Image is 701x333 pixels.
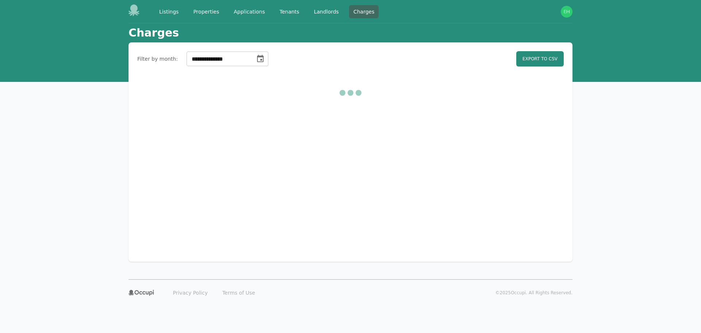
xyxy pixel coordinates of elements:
[129,26,179,39] h1: Charges
[349,5,379,18] a: Charges
[310,5,343,18] a: Landlords
[495,290,572,296] p: © 2025 Occupi. All Rights Reserved.
[189,5,223,18] a: Properties
[218,287,260,299] a: Terms of Use
[155,5,183,18] a: Listings
[169,287,212,299] a: Privacy Policy
[137,55,178,63] label: Filter by month:
[516,51,564,67] a: Export to CSV
[253,52,268,66] button: Choose date, selected date is Sep 1, 2025
[275,5,304,18] a: Tenants
[229,5,269,18] a: Applications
